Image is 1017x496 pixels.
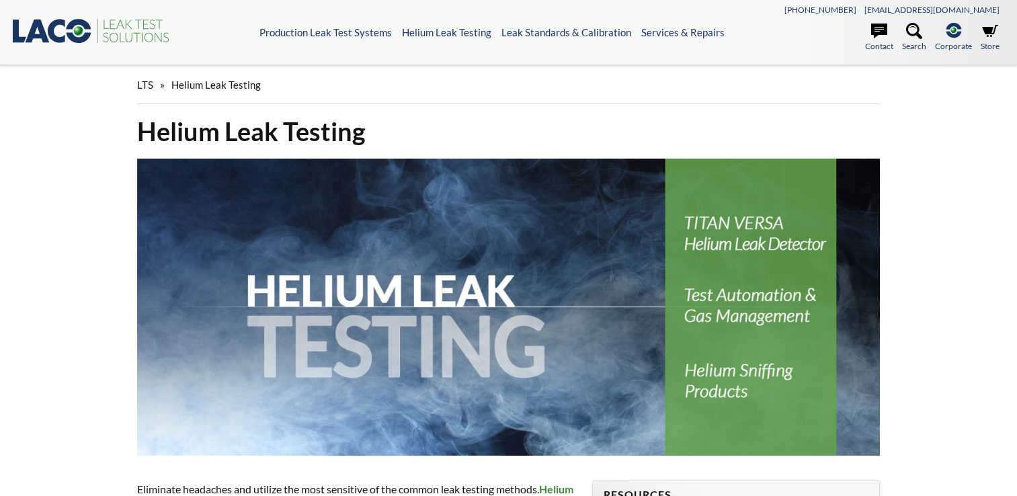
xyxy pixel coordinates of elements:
[784,5,856,15] a: [PHONE_NUMBER]
[641,26,725,38] a: Services & Repairs
[902,23,926,52] a: Search
[137,159,880,456] img: Helium Leak Testing header
[171,79,261,91] span: Helium Leak Testing
[865,23,893,52] a: Contact
[864,5,1000,15] a: [EMAIL_ADDRESS][DOMAIN_NAME]
[137,79,153,91] span: LTS
[137,66,880,104] div: »
[259,26,392,38] a: Production Leak Test Systems
[935,40,972,52] span: Corporate
[402,26,491,38] a: Helium Leak Testing
[501,26,631,38] a: Leak Standards & Calibration
[981,23,1000,52] a: Store
[137,115,880,148] h1: Helium Leak Testing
